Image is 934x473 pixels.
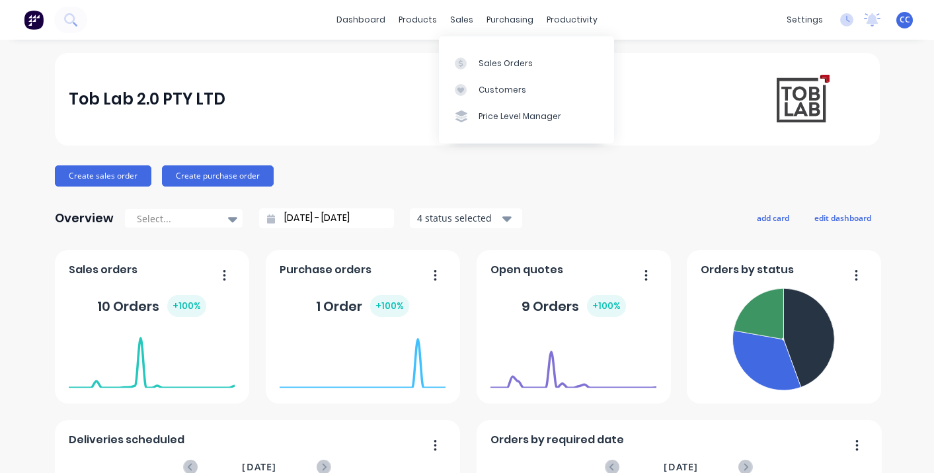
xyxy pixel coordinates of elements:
[162,165,274,187] button: Create purchase order
[806,209,880,226] button: edit dashboard
[280,262,371,278] span: Purchase orders
[97,295,206,317] div: 10 Orders
[479,110,561,122] div: Price Level Manager
[522,295,626,317] div: 9 Orders
[900,14,910,26] span: CC
[316,295,409,317] div: 1 Order
[55,205,114,232] div: Overview
[780,10,830,30] div: settings
[540,10,604,30] div: productivity
[392,10,444,30] div: products
[370,295,409,317] div: + 100 %
[490,262,563,278] span: Open quotes
[444,10,480,30] div: sales
[479,84,526,96] div: Customers
[773,71,831,127] img: Tob Lab 2.0 PTY LTD
[439,103,614,130] a: Price Level Manager
[490,432,624,448] span: Orders by required date
[479,58,533,69] div: Sales Orders
[24,10,44,30] img: Factory
[69,262,137,278] span: Sales orders
[701,262,794,278] span: Orders by status
[439,77,614,103] a: Customers
[55,165,151,187] button: Create sales order
[167,295,206,317] div: + 100 %
[587,295,626,317] div: + 100 %
[69,86,225,112] div: Tob Lab 2.0 PTY LTD
[439,50,614,76] a: Sales Orders
[410,208,522,228] button: 4 status selected
[748,209,798,226] button: add card
[480,10,540,30] div: purchasing
[330,10,392,30] a: dashboard
[417,211,500,225] div: 4 status selected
